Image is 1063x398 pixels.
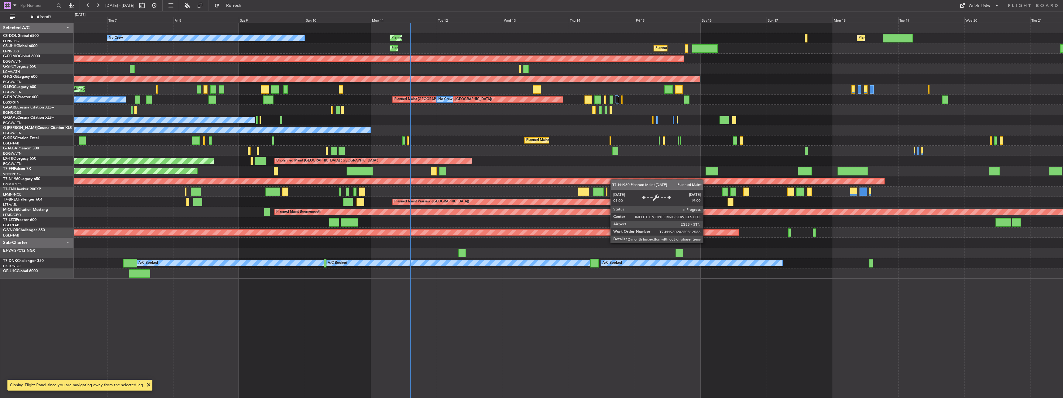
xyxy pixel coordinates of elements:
[3,228,18,232] span: G-VNOR
[3,34,18,38] span: CS-DOU
[3,269,17,273] span: OE-LHC
[328,259,347,268] div: A/C Booked
[3,126,37,130] span: G-[PERSON_NAME]
[526,136,624,145] div: Planned Maint [GEOGRAPHIC_DATA] ([GEOGRAPHIC_DATA])
[392,33,489,43] div: Planned Maint [GEOGRAPHIC_DATA] ([GEOGRAPHIC_DATA])
[371,17,437,23] div: Mon 11
[394,197,469,206] div: Planned Maint Warsaw ([GEOGRAPHIC_DATA])
[3,218,16,222] span: T7-LZZI
[3,65,16,69] span: G-SPCY
[3,100,20,105] a: EGSS/STN
[173,17,239,23] div: Fri 8
[221,3,247,8] span: Refresh
[3,198,16,201] span: T7-BRE
[107,17,173,23] div: Thu 7
[3,141,19,146] a: EGLF/FAB
[3,85,36,89] a: G-LEGCLegacy 600
[3,223,19,228] a: EGLF/FAB
[16,15,65,19] span: All Aircraft
[3,39,19,43] a: LFPB/LBG
[109,33,123,43] div: No Crew
[3,167,14,171] span: T7-FFI
[701,17,767,23] div: Sat 16
[41,17,107,23] div: Wed 6
[3,95,18,99] span: G-ENRG
[305,17,371,23] div: Sun 10
[3,44,16,48] span: CS-JHH
[3,264,20,268] a: HKJK/NBO
[635,17,701,23] div: Fri 15
[438,95,453,104] div: No Crew
[3,65,36,69] a: G-SPCYLegacy 650
[3,147,17,150] span: G-JAGA
[3,208,18,212] span: M-OUSE
[75,12,85,18] div: [DATE]
[3,188,15,191] span: T7-EMI
[3,192,21,197] a: LFMN/NCE
[3,161,22,166] a: EGGW/LTN
[3,34,39,38] a: CS-DOUGlobal 6500
[3,69,20,74] a: LGAV/ATH
[138,259,158,268] div: A/C Booked
[3,259,17,263] span: T7-DNK
[3,233,19,238] a: EGLF/FAB
[503,17,569,23] div: Wed 13
[3,110,22,115] a: EGNR/CEG
[239,17,305,23] div: Sat 9
[394,95,492,104] div: Planned Maint [GEOGRAPHIC_DATA] ([GEOGRAPHIC_DATA])
[3,213,21,217] a: LFMD/CEQ
[3,157,36,161] a: LX-TROLegacy 650
[3,80,22,84] a: EGGW/LTN
[3,208,48,212] a: M-OUSECitation Mustang
[3,55,19,58] span: G-FOMO
[10,382,143,388] div: Closing Flight Panel since you are navigating away from the selected leg
[3,157,16,161] span: LX-TRO
[3,90,22,95] a: EGGW/LTN
[3,147,39,150] a: G-JAGAPhenom 300
[3,126,72,130] a: G-[PERSON_NAME]Cessna Citation XLS
[3,75,18,79] span: G-KGKG
[833,17,899,23] div: Mon 18
[3,44,37,48] a: CS-JHHGlobal 6000
[3,172,21,176] a: VHHH/HKG
[969,3,990,9] div: Quick Links
[392,44,489,53] div: Planned Maint [GEOGRAPHIC_DATA] ([GEOGRAPHIC_DATA])
[3,177,20,181] span: T7-N1960
[898,17,964,23] div: Tue 19
[105,3,134,8] span: [DATE] - [DATE]
[3,116,54,120] a: G-GAALCessna Citation XLS+
[3,198,42,201] a: T7-BREChallenger 604
[3,121,22,125] a: EGGW/LTN
[859,33,956,43] div: Planned Maint [GEOGRAPHIC_DATA] ([GEOGRAPHIC_DATA])
[3,269,38,273] a: OE-LHCGlobal 6000
[767,17,833,23] div: Sun 17
[3,249,35,253] a: EJ-VAISPC12 NGX
[3,85,16,89] span: G-LEGC
[19,1,55,10] input: Trip Number
[602,259,622,268] div: A/C Booked
[212,1,249,11] button: Refresh
[569,17,635,23] div: Thu 14
[3,95,38,99] a: G-ENRGPraetor 600
[3,55,40,58] a: G-FOMOGlobal 6000
[3,182,22,187] a: DNMM/LOS
[3,106,54,109] a: G-GARECessna Citation XLS+
[276,207,321,217] div: Planned Maint Bournemouth
[7,12,67,22] button: All Aircraft
[956,1,1002,11] button: Quick Links
[3,136,39,140] a: G-SIRSCitation Excel
[964,17,1030,23] div: Wed 20
[3,151,22,156] a: EGGW/LTN
[3,177,40,181] a: T7-N1960Legacy 650
[3,106,17,109] span: G-GARE
[3,131,22,135] a: EGGW/LTN
[3,249,16,253] span: EJ-VAIS
[3,116,17,120] span: G-GAAL
[437,17,503,23] div: Tue 12
[655,44,753,53] div: Planned Maint [GEOGRAPHIC_DATA] ([GEOGRAPHIC_DATA])
[3,259,44,263] a: T7-DNKChallenger 350
[3,136,15,140] span: G-SIRS
[3,202,17,207] a: LTBA/ISL
[3,228,45,232] a: G-VNORChallenger 650
[3,59,22,64] a: EGGW/LTN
